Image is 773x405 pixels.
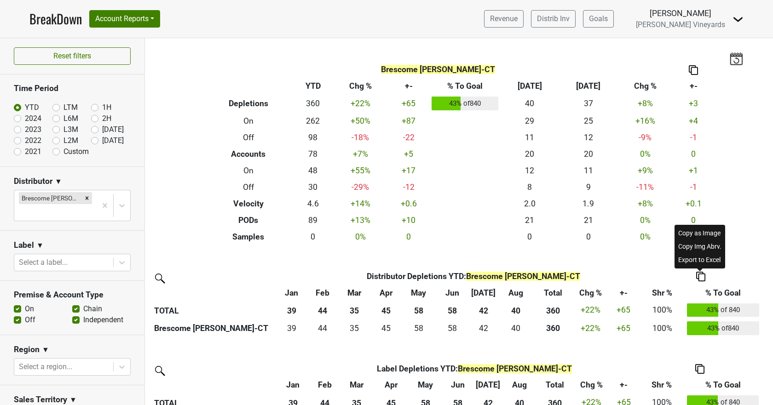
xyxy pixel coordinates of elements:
h3: Premise & Account Type [14,290,131,300]
td: +3 [673,94,715,113]
label: LTM [63,102,78,113]
td: +55 % [333,162,388,179]
th: Apr: activate to sort column ascending [374,377,409,394]
td: -1 [673,179,715,195]
label: 2023 [25,124,41,135]
td: +22 % [333,94,388,113]
th: Feb: activate to sort column ascending [307,285,338,301]
span: Brescome [PERSON_NAME]-CT [381,65,495,74]
label: L6M [63,113,78,124]
td: -1 [673,129,715,146]
div: 40 [501,322,530,334]
th: PODs [204,212,294,228]
div: +65 [610,322,637,334]
td: 0 [673,228,715,245]
th: Chg % [617,78,672,94]
th: +-: activate to sort column ascending [608,377,639,394]
a: Goals [583,10,614,28]
td: 89 [293,212,333,228]
td: 25 [559,113,617,129]
td: 0 [673,212,715,228]
th: Mar: activate to sort column ascending [340,377,374,394]
td: 0 % [617,212,672,228]
th: Label Depletions YTD : [310,360,639,377]
td: 40 [499,319,532,337]
span: ▼ [42,344,49,355]
th: &nbsp;: activate to sort column ascending [152,377,276,394]
th: 40 [499,301,532,319]
th: Jun: activate to sort column ascending [443,377,473,394]
a: BreakDown [29,9,82,29]
td: 40 [501,94,559,113]
td: 0 % [617,228,672,245]
td: -29 % [333,179,388,195]
td: 78 [293,146,333,162]
td: 4.6 [293,195,333,212]
td: -12 [388,179,430,195]
td: 0 [293,228,333,245]
th: 58 [401,301,436,319]
div: 35 [340,322,369,334]
td: +10 [388,212,430,228]
td: 262 [293,113,333,129]
label: On [25,303,34,314]
td: 21 [501,212,559,228]
label: [DATE] [102,135,124,146]
th: % To Goal: activate to sort column ascending [685,285,761,301]
th: Jun: activate to sort column ascending [436,285,467,301]
th: 360.083 [532,319,573,337]
td: 0 [388,228,430,245]
h3: Distributor [14,177,52,186]
span: ▼ [55,176,62,187]
td: -18 % [333,129,388,146]
td: +87 [388,113,430,129]
th: Jul: activate to sort column ascending [473,377,503,394]
th: Chg % [333,78,388,94]
img: Copy to clipboard [696,272,705,281]
button: Reset filters [14,47,131,65]
th: Total: activate to sort column ascending [536,377,574,394]
td: 29 [501,113,559,129]
td: 21 [559,212,617,228]
th: % To Goal: activate to sort column ascending [685,377,761,394]
span: [PERSON_NAME] Vineyards [636,20,725,29]
td: +65 [388,94,430,113]
td: +1 [673,162,715,179]
th: Velocity [204,195,294,212]
td: 360 [293,94,333,113]
td: 44.751 [371,319,401,337]
td: 1.9 [559,195,617,212]
label: Chain [83,303,102,314]
td: +0.6 [388,195,430,212]
label: 2022 [25,135,41,146]
th: Aug: activate to sort column ascending [503,377,535,394]
label: 2021 [25,146,41,157]
div: 45 [373,322,399,334]
img: last_updated_date [729,52,743,65]
td: 2.0 [501,195,559,212]
div: 44 [309,322,336,334]
td: -22 [388,129,430,146]
th: Jan: activate to sort column ascending [276,285,307,301]
img: Copy to clipboard [695,364,704,374]
td: 9 [559,179,617,195]
th: Off [204,129,294,146]
td: 11 [501,129,559,146]
div: Copy as Image [676,227,723,240]
th: Chg %: activate to sort column ascending [574,377,608,394]
th: 360 [532,301,573,319]
h3: Time Period [14,84,131,93]
th: May: activate to sort column ascending [408,377,443,394]
label: [DATE] [102,124,124,135]
th: YTD [293,78,333,94]
td: 20 [559,146,617,162]
th: Feb: activate to sort column ascending [310,377,340,394]
img: Dropdown Menu [733,14,744,25]
td: 0 [501,228,559,245]
span: Brescome [PERSON_NAME]-CT [466,272,580,281]
td: 100% [640,319,685,337]
th: Shr %: activate to sort column ascending [640,285,685,301]
td: +5 [388,146,430,162]
div: 42 [470,322,497,334]
td: +14 % [333,195,388,212]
